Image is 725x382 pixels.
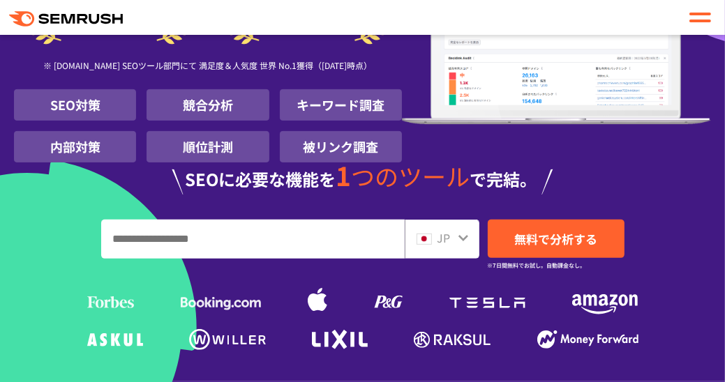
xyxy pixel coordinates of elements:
span: つのツール [351,159,470,193]
a: 無料で分析する [488,220,625,258]
span: で完結。 [470,167,537,191]
span: JP [438,229,451,246]
li: 被リンク調査 [280,131,402,162]
small: ※7日間無料でお試し。自動課金なし。 [488,259,586,272]
li: SEO対策 [14,89,136,121]
input: URL、キーワードを入力してください [102,220,404,258]
li: 順位計測 [147,131,269,162]
span: 無料で分析する [514,230,597,247]
li: 競合分析 [147,89,269,121]
li: キーワード調査 [280,89,402,121]
div: ※ [DOMAIN_NAME] SEOツール部門にて 満足度＆人気度 世界 No.1獲得（[DATE]時点） [14,45,402,89]
li: 内部対策 [14,131,136,162]
span: 1 [336,156,351,194]
div: SEOに必要な機能を [14,162,711,194]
